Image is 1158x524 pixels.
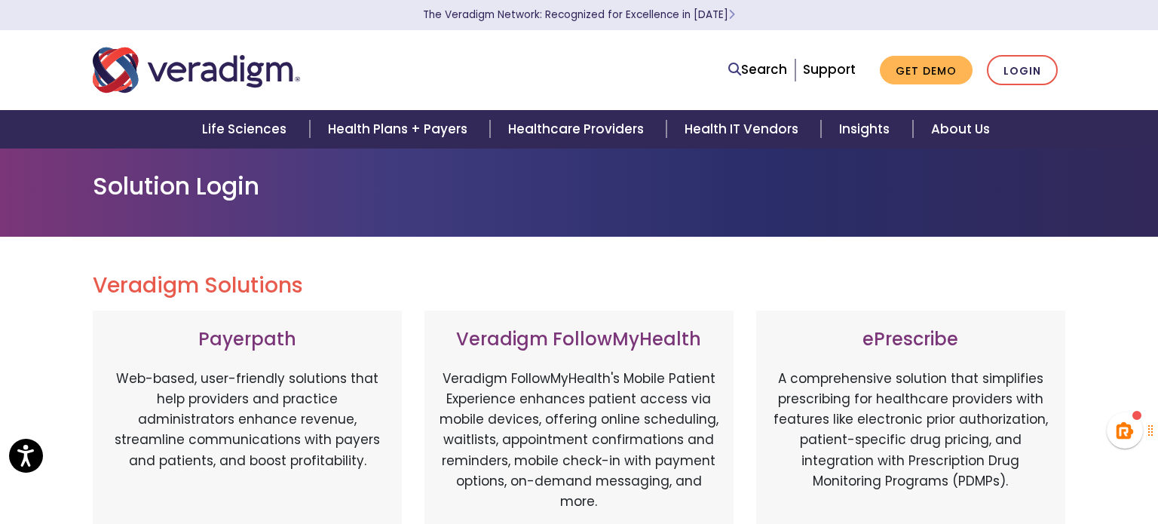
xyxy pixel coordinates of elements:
[987,55,1058,86] a: Login
[93,172,1065,201] h1: Solution Login
[108,329,387,351] h3: Payerpath
[184,110,309,149] a: Life Sciences
[771,329,1050,351] h3: ePrescribe
[310,110,490,149] a: Health Plans + Payers
[490,110,666,149] a: Healthcare Providers
[913,110,1008,149] a: About Us
[821,110,912,149] a: Insights
[440,369,718,512] p: Veradigm FollowMyHealth's Mobile Patient Experience enhances patient access via mobile devices, o...
[93,45,300,95] img: Veradigm logo
[440,329,718,351] h3: Veradigm FollowMyHealth
[803,60,856,78] a: Support
[93,273,1065,299] h2: Veradigm Solutions
[728,60,787,80] a: Search
[423,8,735,22] a: The Veradigm Network: Recognized for Excellence in [DATE]Learn More
[666,110,821,149] a: Health IT Vendors
[728,8,735,22] span: Learn More
[880,56,973,85] a: Get Demo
